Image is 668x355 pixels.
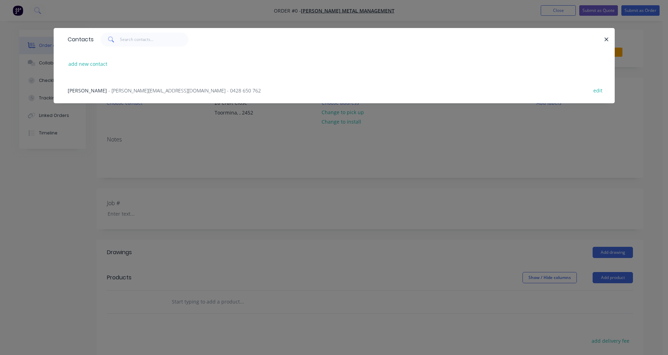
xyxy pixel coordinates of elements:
span: - [PERSON_NAME][EMAIL_ADDRESS][DOMAIN_NAME] - 0428 650 762 [108,87,261,94]
div: Contacts [64,28,94,51]
button: edit [590,85,606,95]
input: Search contacts... [120,33,188,47]
span: [PERSON_NAME] [68,87,107,94]
button: add new contact [65,59,111,69]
